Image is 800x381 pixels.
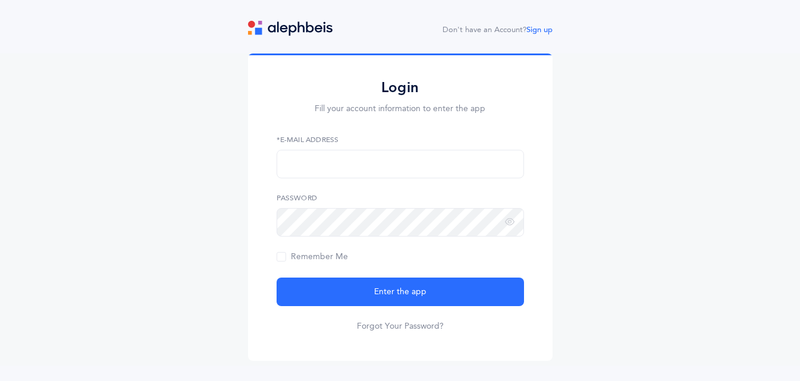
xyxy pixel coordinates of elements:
[277,193,524,203] label: Password
[277,103,524,115] p: Fill your account information to enter the app
[277,278,524,306] button: Enter the app
[248,21,332,36] img: logo.svg
[526,26,553,34] a: Sign up
[374,286,426,298] span: Enter the app
[443,24,553,36] div: Don't have an Account?
[277,134,524,145] label: *E-Mail Address
[357,320,444,332] a: Forgot Your Password?
[277,78,524,97] h2: Login
[277,252,348,262] span: Remember Me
